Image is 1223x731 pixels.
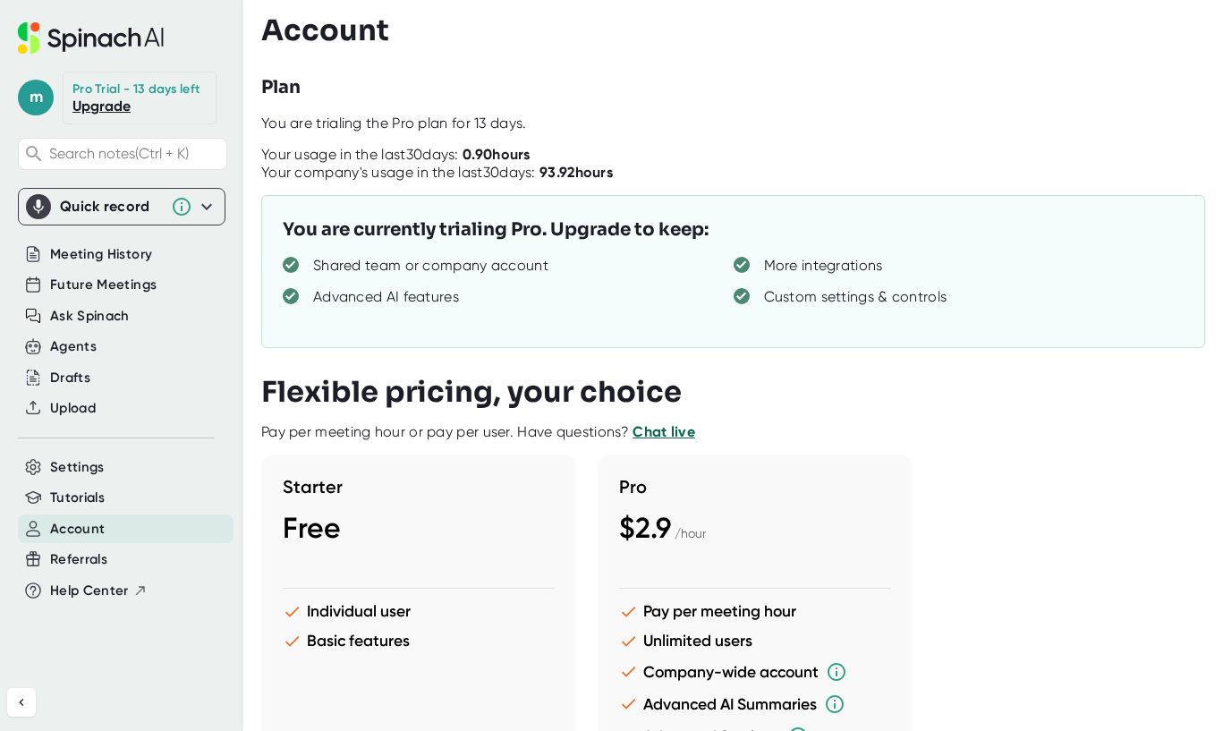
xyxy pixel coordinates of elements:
h3: Account [261,13,389,47]
div: Advanced AI features [313,288,459,306]
div: Shared team or company account [313,257,548,275]
button: Drafts [50,368,90,388]
div: Your company's usage in the last 30 days: [261,164,613,182]
li: Advanced AI Summaries [619,693,891,715]
button: Help Center [50,581,148,601]
div: Custom settings & controls [764,288,947,306]
b: 93.92 hours [539,164,613,181]
div: You are trialing the Pro plan for 13 days. [261,115,1223,132]
li: Basic features [283,632,555,650]
h3: You are currently trialing Pro. Upgrade to keep: [283,217,709,243]
div: More integrations [764,257,883,275]
h3: Flexible pricing, your choice [261,375,682,409]
button: Meeting History [50,244,152,265]
span: m [18,80,54,115]
a: Upgrade [72,98,131,115]
h3: Plan [261,74,301,101]
button: Agents [50,336,97,357]
div: Pay per meeting hour or pay per user. Have questions? [261,423,695,441]
button: Referrals [50,549,107,570]
li: Unlimited users [619,632,891,650]
span: $2.9 [619,511,671,545]
span: Help Center [50,581,129,601]
h3: Starter [283,476,555,497]
span: / hour [675,526,706,540]
b: 0.90 hours [463,146,531,163]
div: Pro Trial - 13 days left [72,81,200,98]
li: Company-wide account [619,661,891,683]
button: Tutorials [50,488,105,508]
li: Individual user [283,602,555,621]
button: Settings [50,457,105,478]
span: Search notes (Ctrl + K) [49,145,222,162]
button: Future Meetings [50,275,157,295]
span: Free [283,511,341,545]
button: Account [50,519,105,540]
div: Quick record [26,189,217,225]
button: Collapse sidebar [7,688,36,717]
button: Ask Spinach [50,306,130,327]
li: Pay per meeting hour [619,602,891,621]
div: Quick record [60,198,162,216]
h3: Pro [619,476,891,497]
button: Upload [50,398,96,419]
div: Your usage in the last 30 days: [261,146,531,164]
a: Chat live [633,423,695,440]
